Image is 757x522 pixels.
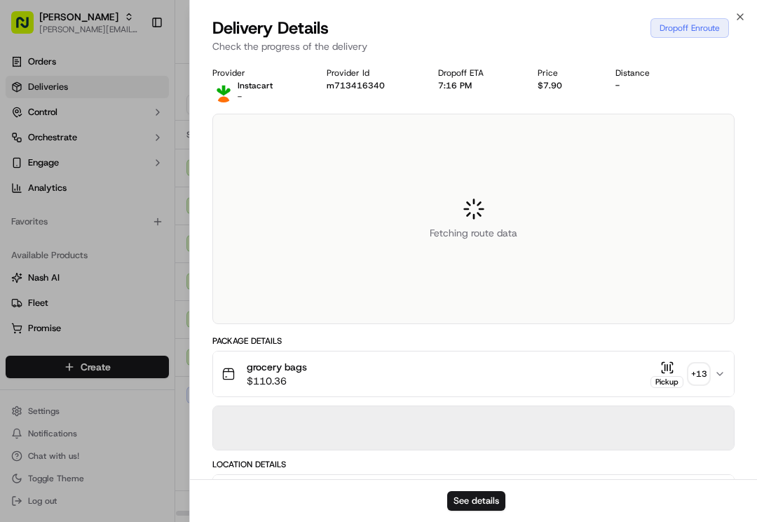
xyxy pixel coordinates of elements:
button: See details [447,491,505,511]
div: - [615,80,681,91]
div: Package Details [212,335,735,347]
div: Provider [212,67,304,79]
span: Fetching route data [430,226,517,240]
p: Instacart [238,80,273,91]
div: Provider Id [327,67,416,79]
div: Distance [615,67,681,79]
div: Dropoff ETA [438,67,515,79]
button: grocery bags$110.36Pickup+13 [213,352,734,396]
div: 7:16 PM [438,80,515,91]
span: grocery bags [247,360,307,374]
div: $7.90 [538,80,594,91]
button: m713416340 [327,80,385,91]
div: Price [538,67,594,79]
img: profile_instacart_ahold_partner.png [212,80,235,102]
div: Location Details [212,459,735,470]
button: Pickup+13 [650,361,709,388]
button: Pickup [650,361,683,388]
span: Delivery Details [212,17,329,39]
p: Check the progress of the delivery [212,39,735,53]
span: $110.36 [247,374,307,388]
div: Pickup [650,376,683,388]
span: - [238,91,242,102]
div: + 13 [689,364,709,384]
